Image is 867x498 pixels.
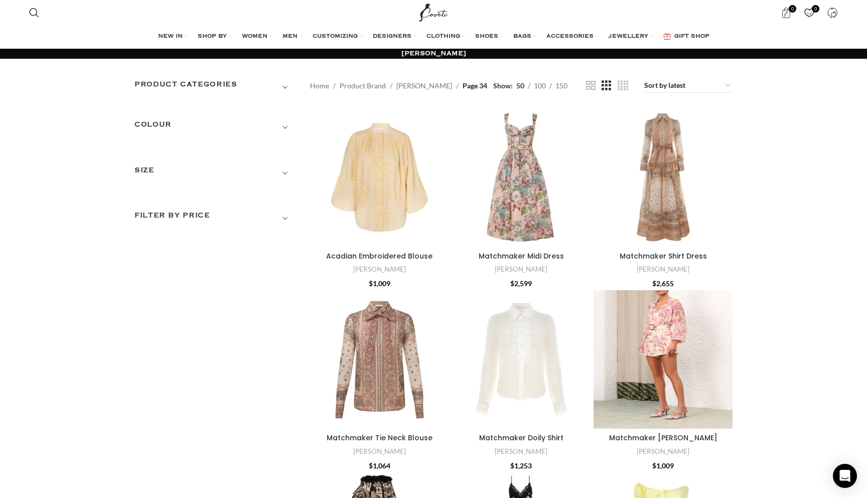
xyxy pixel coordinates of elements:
[609,27,653,47] a: JEWELLERY
[369,461,390,470] bdi: 1,064
[475,33,498,41] span: SHOES
[513,33,531,41] span: BAGS
[417,8,451,16] a: Site logo
[426,33,460,41] span: CLOTHING
[609,433,717,443] a: Matchmaker [PERSON_NAME]
[652,279,656,288] span: $
[594,290,733,429] a: Matchmaker Billow Blouse
[812,5,819,13] span: 0
[594,108,733,247] a: Matchmaker Shirt Dress
[134,119,295,136] h3: COLOUR
[134,165,295,182] h3: SIZE
[663,33,671,40] img: GiftBag
[799,3,820,23] a: 0
[313,27,363,47] a: CUSTOMIZING
[310,290,449,429] a: Matchmaker Tie Neck Blouse
[663,27,709,47] a: GIFT SHOP
[426,27,465,47] a: CLOTHING
[24,27,843,47] div: Main navigation
[310,108,449,247] a: Acadian Embroidered Blouse
[637,265,689,274] a: [PERSON_NAME]
[282,33,298,41] span: MEN
[242,27,272,47] a: WOMEN
[198,33,227,41] span: SHOP BY
[158,33,183,41] span: NEW IN
[789,5,796,13] span: 0
[510,461,532,470] bdi: 1,253
[546,27,599,47] a: ACCESSORIES
[158,27,188,47] a: NEW IN
[479,433,563,443] a: Matchmaker Doily Shirt
[833,464,857,488] div: Open Intercom Messenger
[495,447,547,456] a: [PERSON_NAME]
[799,3,820,23] div: My Wishlist
[353,265,406,274] a: [PERSON_NAME]
[620,251,707,261] a: Matchmaker Shirt Dress
[242,33,267,41] span: WOMEN
[353,447,406,456] a: [PERSON_NAME]
[373,33,411,41] span: DESIGNERS
[495,265,547,274] a: [PERSON_NAME]
[475,27,503,47] a: SHOES
[282,27,303,47] a: MEN
[546,33,594,41] span: ACCESSORIES
[313,33,358,41] span: CUSTOMIZING
[513,27,536,47] a: BAGS
[776,3,797,23] a: 0
[134,79,295,96] h3: Product categories
[134,210,295,227] h3: Filter by price
[373,27,416,47] a: DESIGNERS
[510,279,532,288] bdi: 2,599
[510,279,514,288] span: $
[637,447,689,456] a: [PERSON_NAME]
[652,461,674,470] bdi: 1,009
[452,290,591,429] a: Matchmaker Doily Shirt
[510,461,514,470] span: $
[609,33,648,41] span: JEWELLERY
[452,108,591,247] a: Matchmaker Midi Dress
[24,3,44,23] a: Search
[369,279,373,288] span: $
[327,433,432,443] a: Matchmaker Tie Neck Blouse
[652,461,656,470] span: $
[652,279,674,288] bdi: 2,655
[479,251,564,261] a: Matchmaker Midi Dress
[198,27,232,47] a: SHOP BY
[369,279,390,288] bdi: 1,009
[674,33,709,41] span: GIFT SHOP
[369,461,373,470] span: $
[326,251,432,261] a: Acadian Embroidered Blouse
